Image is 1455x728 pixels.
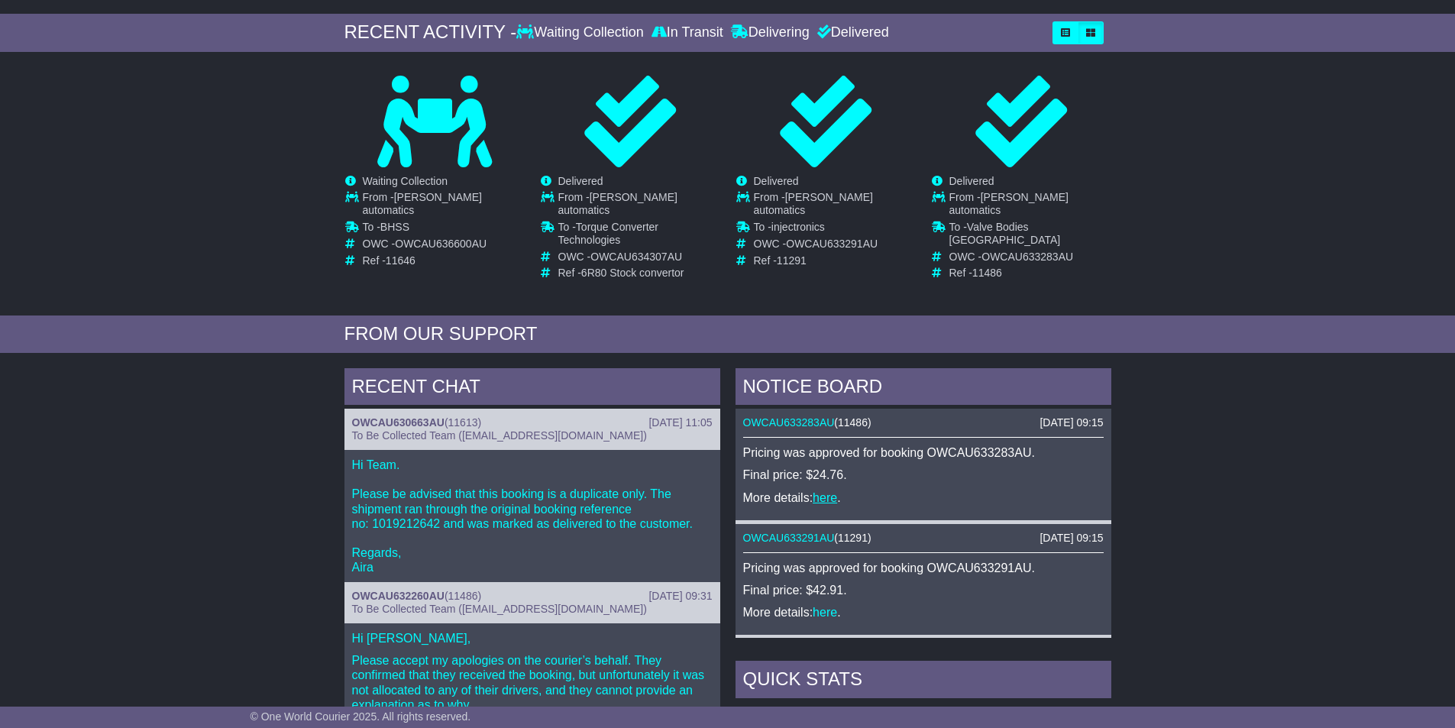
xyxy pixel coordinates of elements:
a: here [813,491,837,504]
td: To - [754,221,915,238]
a: here [813,606,837,619]
span: [PERSON_NAME] automatics [949,191,1069,216]
div: [DATE] 11:05 [648,416,712,429]
div: [DATE] 09:31 [648,590,712,603]
a: OWCAU632260AU [352,590,445,602]
td: OWC - [949,251,1111,267]
div: Quick Stats [736,661,1111,702]
div: Delivering [727,24,813,41]
span: 11486 [838,416,868,429]
span: Valve Bodies [GEOGRAPHIC_DATA] [949,221,1061,246]
div: ( ) [743,532,1104,545]
span: Torque Converter Technologies [558,221,659,246]
td: OWC - [754,238,915,254]
div: Delivered [813,24,889,41]
span: injectronics [771,221,825,233]
div: In Transit [648,24,727,41]
td: To - [949,221,1111,251]
span: OWCAU633291AU [786,238,878,250]
p: Final price: $24.76. [743,468,1104,482]
span: 11646 [386,254,415,267]
td: To - [363,221,524,238]
span: [PERSON_NAME] automatics [558,191,677,216]
span: 6R80 Stock convertor [581,267,684,279]
div: ( ) [352,416,713,429]
div: RECENT ACTIVITY - [344,21,517,44]
p: More details: . [743,605,1104,620]
div: [DATE] 09:15 [1040,416,1103,429]
p: More details: . [743,490,1104,505]
p: Pricing was approved for booking OWCAU633283AU. [743,445,1104,460]
div: [DATE] 09:15 [1040,532,1103,545]
td: From - [949,191,1111,221]
div: RECENT CHAT [344,368,720,409]
span: © One World Courier 2025. All rights reserved. [251,710,471,723]
a: OWCAU633283AU [743,416,835,429]
div: Waiting Collection [516,24,647,41]
a: OWCAU630663AU [352,416,445,429]
td: Ref - [949,267,1111,280]
a: OWCAU633291AU [743,532,835,544]
div: FROM OUR SUPPORT [344,323,1111,345]
p: Hi Team. Please be advised that this booking is a duplicate only. The shipment ran through the or... [352,458,713,575]
span: Waiting Collection [363,175,448,187]
td: Ref - [363,254,524,267]
span: Delivered [949,175,994,187]
span: To Be Collected Team ([EMAIL_ADDRESS][DOMAIN_NAME]) [352,429,647,442]
td: From - [754,191,915,221]
span: [PERSON_NAME] automatics [363,191,482,216]
span: Delivered [754,175,799,187]
div: ( ) [743,416,1104,429]
p: Hi [PERSON_NAME], [352,631,713,645]
div: ( ) [352,590,713,603]
span: Delivered [558,175,603,187]
span: OWCAU634307AU [590,251,682,263]
span: 11486 [972,267,1002,279]
p: Pricing was approved for booking OWCAU633291AU. [743,561,1104,575]
td: Ref - [558,267,719,280]
td: Ref - [754,254,915,267]
td: To - [558,221,719,251]
span: 11291 [777,254,807,267]
span: To Be Collected Team ([EMAIL_ADDRESS][DOMAIN_NAME]) [352,603,647,615]
span: [PERSON_NAME] automatics [754,191,873,216]
div: NOTICE BOARD [736,368,1111,409]
td: From - [363,191,524,221]
span: 11291 [838,532,868,544]
td: OWC - [558,251,719,267]
span: 11613 [448,416,478,429]
span: OWCAU633283AU [981,251,1073,263]
p: Final price: $42.91. [743,583,1104,597]
span: BHSS [380,221,409,233]
span: OWCAU636600AU [395,238,487,250]
td: From - [558,191,719,221]
td: OWC - [363,238,524,254]
span: 11486 [448,590,478,602]
p: Please accept my apologies on the courier’s behalf. They confirmed that they received the booking... [352,653,713,712]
